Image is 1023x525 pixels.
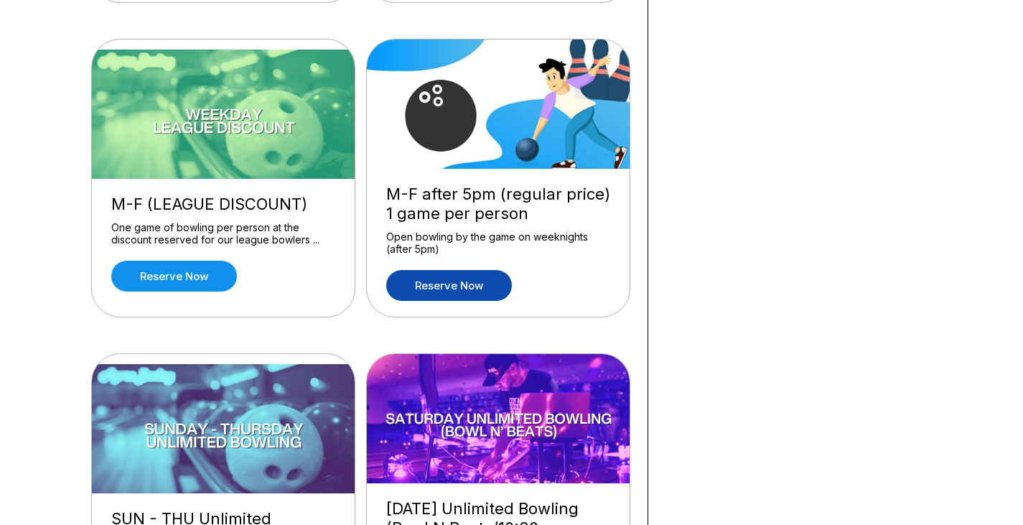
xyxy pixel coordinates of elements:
[111,261,237,292] a: Reserve now
[111,221,335,246] div: One game of bowling per person at the discount reserved for our league bowlers ...
[386,231,610,256] div: Open bowling by the game on weeknights (after 5pm)
[386,185,610,223] div: M-F after 5pm (regular price) 1 game per person
[367,354,631,483] img: Saturday Unlimited Bowling (Bowl N Beats/10:30pm - Close)
[92,364,356,493] img: SUN - THU Unlimited Bowling (9:30pm - Close)
[367,40,631,169] img: M-F after 5pm (regular price) 1 game per person
[111,195,335,214] div: M-F (LEAGUE DISCOUNT)
[92,50,356,179] img: M-F (LEAGUE DISCOUNT)
[386,270,512,301] a: Reserve now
